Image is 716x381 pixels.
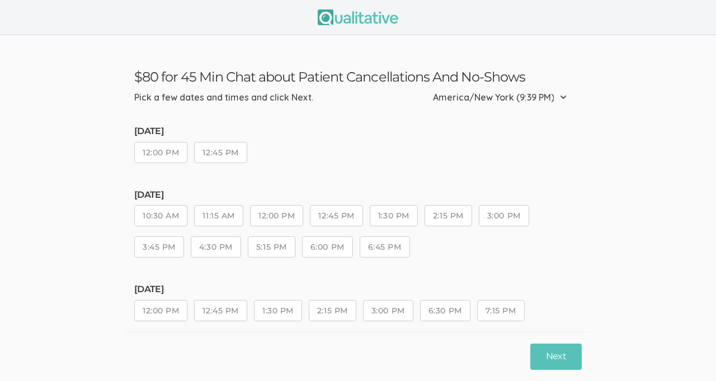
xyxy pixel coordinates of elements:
[194,205,243,226] button: 11:15 AM
[370,205,418,226] button: 1:30 PM
[425,205,472,226] button: 2:15 PM
[248,236,295,258] button: 5:15 PM
[134,69,582,85] h3: $80 for 45 Min Chat about Patient Cancellations And No-Shows
[310,205,362,226] button: 12:45 PM
[363,300,413,321] button: 3:00 PM
[134,190,582,200] h5: [DATE]
[191,236,241,258] button: 4:30 PM
[302,236,353,258] button: 6:00 PM
[134,91,313,104] div: Pick a few dates and times and click Next.
[134,300,187,321] button: 12:00 PM
[134,205,187,226] button: 10:30 AM
[477,300,525,321] button: 7:15 PM
[250,205,303,226] button: 12:00 PM
[318,9,398,25] img: Qualitative
[194,142,247,163] button: 12:45 PM
[134,142,187,163] button: 12:00 PM
[194,300,247,321] button: 12:45 PM
[420,300,470,321] button: 6:30 PM
[134,284,582,294] h5: [DATE]
[309,300,356,321] button: 2:15 PM
[134,126,582,136] h5: [DATE]
[530,344,582,370] button: Next
[254,300,302,321] button: 1:30 PM
[479,205,529,226] button: 3:00 PM
[360,236,410,258] button: 6:45 PM
[134,236,184,258] button: 3:45 PM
